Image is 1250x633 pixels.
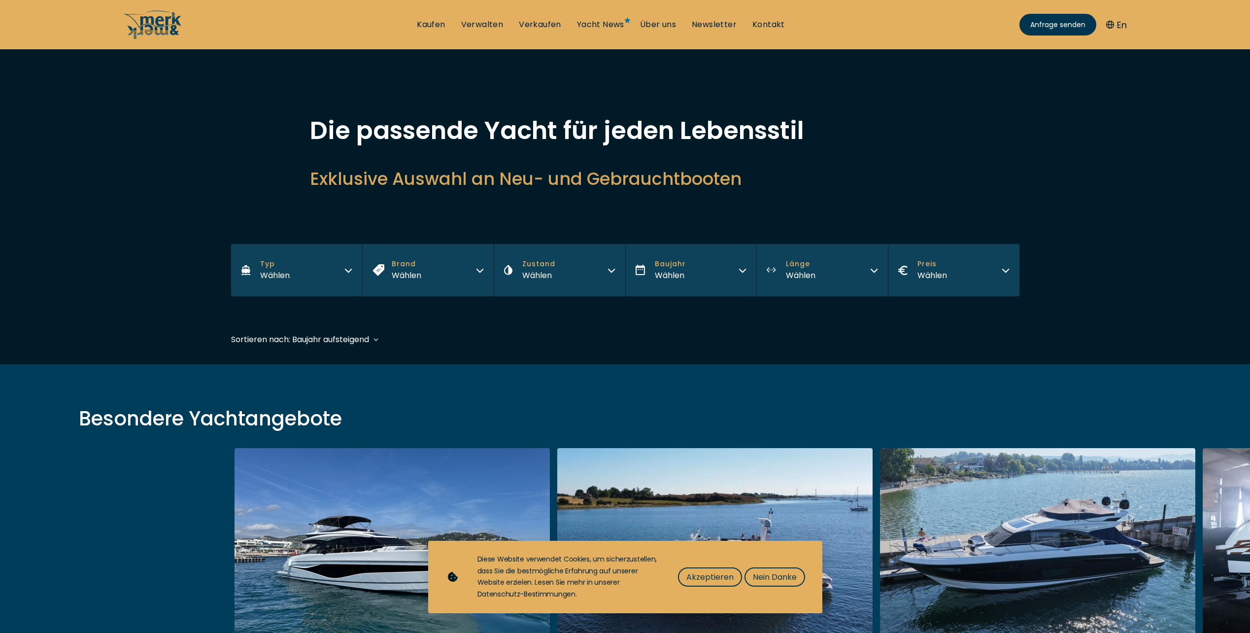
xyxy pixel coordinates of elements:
[461,19,504,30] a: Verwalten
[625,244,757,296] button: BaujahrWählen
[753,571,797,583] span: Nein Danke
[756,244,888,296] button: LängeWählen
[522,259,555,269] span: Zustand
[744,567,805,587] button: Nein Danke
[362,244,494,296] button: BrandWählen
[519,19,561,30] a: Verkaufen
[655,269,686,281] div: Wählen
[686,571,734,583] span: Akzeptieren
[392,259,421,269] span: Brand
[494,244,625,296] button: ZustandWählen
[310,118,941,143] h1: Die passende Yacht für jeden Lebensstil
[1019,14,1096,35] a: Anfrage senden
[917,269,947,281] div: Wählen
[678,567,742,587] button: Akzeptieren
[260,269,290,281] div: Wählen
[786,259,815,269] span: Länge
[231,333,369,346] div: Sortieren nach: Baujahr aufsteigend
[888,244,1019,296] button: PreisWählen
[392,269,421,281] div: Wählen
[1030,20,1085,30] span: Anfrage senden
[655,259,686,269] span: Baujahr
[786,269,815,281] div: Wählen
[260,259,290,269] span: Typ
[692,19,737,30] a: Newsletter
[577,19,624,30] a: Yacht News
[310,167,941,191] h2: Exklusive Auswahl an Neu- und Gebrauchtbooten
[752,19,785,30] a: Kontakt
[417,19,445,30] a: Kaufen
[231,244,363,296] button: TypWählen
[477,589,575,599] a: Datenschutz-Bestimmungen
[640,19,676,30] a: Über uns
[522,269,555,281] div: Wählen
[1106,18,1127,32] button: En
[477,554,658,600] div: Diese Website verwendet Cookies, um sicherzustellen, dass Sie die bestmögliche Erfahrung auf unse...
[917,259,947,269] span: Preis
